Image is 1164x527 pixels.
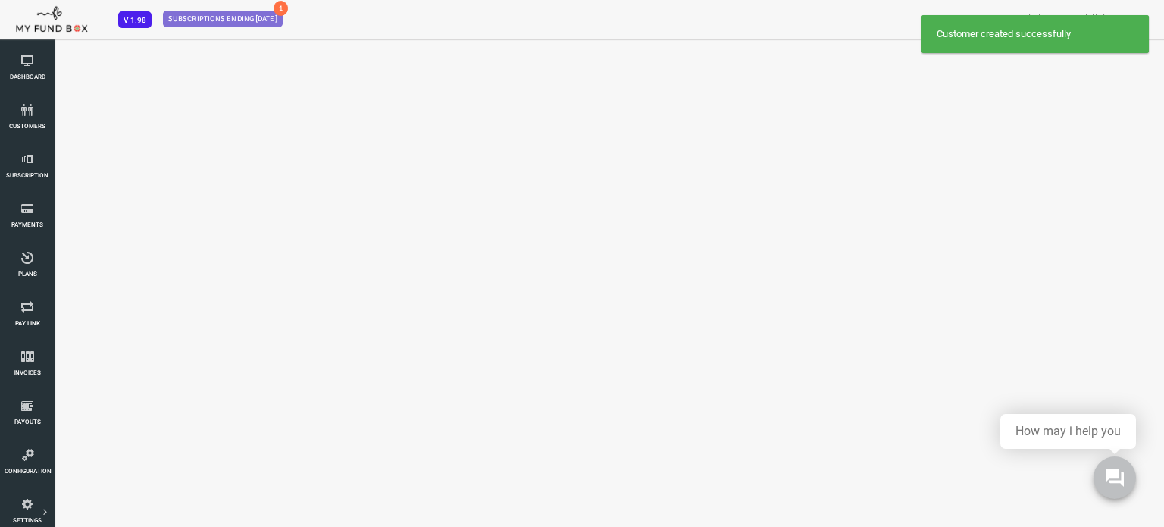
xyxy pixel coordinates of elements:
a: Subscriptions ending [DATE] 1 [163,11,280,26]
a: V 1.98 [118,14,152,25]
span: Subscriptions ending [DATE] [163,11,283,27]
span: Skillshare [1080,13,1122,25]
img: mfboff.png [15,2,88,33]
div: How may i help you [1015,425,1121,438]
span: 1 [274,1,288,16]
div: Customer created successfully [937,27,1134,42]
iframe: Launcher button frame [1081,444,1149,512]
span: V 1.98 [118,11,152,28]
